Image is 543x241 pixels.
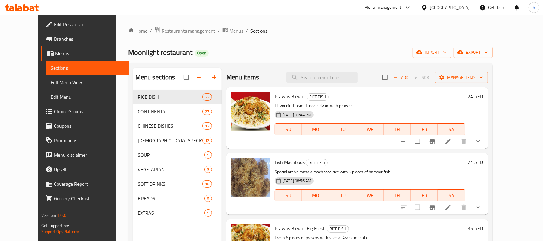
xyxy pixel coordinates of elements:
button: FR [411,123,438,135]
span: Get support on: [41,222,69,230]
div: Menu-management [365,4,402,11]
div: items [202,180,212,188]
span: Full Menu View [51,79,124,86]
span: MO [305,191,327,200]
button: MO [302,189,329,201]
nav: Menu sections [133,87,222,223]
button: WE [356,189,384,201]
span: Prawns Biryani Big Fresh [275,224,326,233]
span: Select section [379,71,391,84]
div: [DEMOGRAPHIC_DATA] SPECIALS12 [133,133,222,148]
div: RICE DISH [138,93,202,101]
a: Upsell [41,162,129,177]
svg: Show Choices [475,138,482,145]
button: TH [384,189,411,201]
span: 12 [203,138,212,143]
button: FR [411,189,438,201]
svg: Show Choices [475,204,482,211]
div: items [202,93,212,101]
div: VEGETARIAN [138,166,204,173]
span: export [459,49,488,56]
div: items [202,137,212,144]
span: Branches [54,35,124,43]
span: FR [413,191,436,200]
button: TH [384,123,411,135]
button: SU [275,189,302,201]
span: TH [386,125,409,134]
div: items [204,209,212,217]
div: SOUP5 [133,148,222,162]
span: Restaurants management [162,27,215,34]
button: delete [456,134,471,149]
span: Add [393,74,409,81]
a: Menus [41,46,129,61]
a: Choice Groups [41,104,129,119]
span: Promotions [54,137,124,144]
span: Sections [250,27,267,34]
button: Branch-specific-item [425,200,440,215]
span: TH [386,191,409,200]
span: SOUP [138,151,204,159]
div: items [202,108,212,115]
h2: Menu sections [135,73,175,82]
div: items [202,122,212,130]
div: CHINESE DISHES12 [133,119,222,133]
span: RICE DISH [307,93,328,100]
span: 12 [203,123,212,129]
div: Open [195,50,209,57]
h2: Menu items [226,73,259,82]
span: import [418,49,447,56]
span: RICE DISH [327,225,349,232]
span: SA [440,125,463,134]
span: Edit Restaurant [54,21,124,28]
span: Select section first [411,73,435,82]
a: Branches [41,32,129,46]
span: WE [359,191,381,200]
p: Flavourful Basmati rice biriyani with prawns [275,102,465,110]
span: Coverage Report [54,180,124,188]
span: EXTRAS [138,209,204,217]
span: Select to update [411,135,424,148]
h6: 21 AED [468,158,483,166]
h6: 24 AED [468,92,483,101]
span: [DEMOGRAPHIC_DATA] SPECIALS [138,137,202,144]
a: Sections [46,61,129,75]
span: Grocery Checklist [54,195,124,202]
span: SU [277,191,300,200]
span: 27 [203,109,212,114]
span: MO [305,125,327,134]
span: CONTINENTAL [138,108,202,115]
li: / [218,27,220,34]
button: SA [438,123,465,135]
a: Menu disclaimer [41,148,129,162]
span: 23 [203,94,212,100]
button: SA [438,189,465,201]
span: Menu disclaimer [54,151,124,159]
span: Menus [55,50,124,57]
span: Upsell [54,166,124,173]
a: Edit menu item [444,204,452,211]
button: Add [391,73,411,82]
div: EXTRAS5 [133,206,222,220]
span: [DATE] 08:56 AM [280,178,314,184]
a: Full Menu View [46,75,129,90]
span: Manage items [440,74,483,81]
div: RICE DISH [306,159,328,166]
nav: breadcrumb [128,27,493,35]
p: Special arabic masala machboos rice with 5 pieces of hamoor fish [275,168,465,176]
div: SOFT DRINKS18 [133,177,222,191]
div: [GEOGRAPHIC_DATA] [430,4,470,11]
span: SOFT DRINKS [138,180,202,188]
a: Menus [222,27,243,35]
span: Version: [41,211,56,219]
button: Branch-specific-item [425,134,440,149]
span: Fish Machboos [275,158,305,167]
span: CHINESE DISHES [138,122,202,130]
span: 5 [205,152,212,158]
div: RICE DISH23 [133,90,222,104]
